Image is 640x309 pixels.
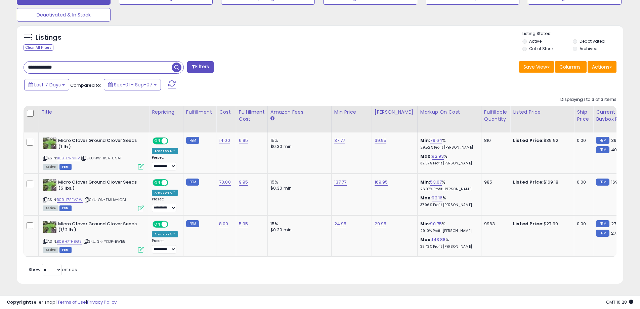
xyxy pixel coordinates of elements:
label: Archived [580,46,598,51]
div: 15% [270,179,326,185]
div: % [420,237,476,249]
div: 15% [270,138,326,144]
span: All listings currently available for purchase on Amazon [43,164,58,170]
a: 9.95 [239,179,248,186]
b: Max: [420,236,432,243]
div: ASIN: [43,138,144,169]
span: Compared to: [70,82,101,88]
div: Fulfillment Cost [239,109,265,123]
span: ON [153,138,162,144]
a: 92.93 [432,153,444,160]
small: FBM [186,220,199,227]
a: 6.95 [239,137,248,144]
b: Micro Clover Ground Clover Seeds (1/2 lb.) [58,221,140,235]
button: Sep-01 - Sep-07 [104,79,161,90]
div: % [420,179,476,192]
a: B09H7TH9G3 [57,239,82,244]
button: Columns [555,61,587,73]
div: Fulfillment [186,109,213,116]
div: % [420,195,476,207]
div: $39.92 [513,138,569,144]
p: 38.43% Profit [PERSON_NAME] [420,244,476,249]
img: 316MkVZc6TL._SL40_.jpg [43,138,56,149]
a: 14.00 [219,137,230,144]
div: Markup on Cost [420,109,478,116]
span: OFF [167,138,178,144]
th: The percentage added to the cost of goods (COGS) that forms the calculator for Min & Max prices. [417,106,481,132]
span: | SKU: ON-FMHA-ICEJ [84,197,126,202]
label: Out of Stock [529,46,554,51]
span: 40.95 [611,147,624,153]
div: ASIN: [43,221,144,252]
div: Amazon AI * [152,231,178,237]
button: Last 7 Days [24,79,69,90]
div: ASIN: [43,179,144,210]
p: 29.10% Profit [PERSON_NAME] [420,229,476,233]
b: Micro Clover Ground Clover Seeds (5 lbs.) [58,179,140,193]
label: Deactivated [580,38,605,44]
div: Preset: [152,239,178,254]
div: Ship Price [577,109,590,123]
div: 15% [270,221,326,227]
div: $0.30 min [270,185,326,191]
div: Fulfillable Quantity [484,109,507,123]
span: 39.92 [611,137,623,144]
b: Listed Price: [513,137,544,144]
span: 27.77 [611,221,622,227]
div: Cost [219,109,233,116]
a: 79.64 [430,137,442,144]
img: 316MkVZc6TL._SL40_.jpg [43,179,56,191]
label: Active [529,38,542,44]
span: FBM [59,247,72,253]
span: All listings currently available for purchase on Amazon [43,247,58,253]
div: 0.00 [577,221,588,227]
button: Save View [519,61,554,73]
div: Preset: [152,155,178,170]
a: B09H7RN1FV [57,155,80,161]
a: 169.95 [375,179,388,186]
b: Max: [420,153,432,159]
p: Listing States: [522,31,623,37]
span: OFF [167,221,178,227]
span: Last 7 Days [34,81,61,88]
img: 316MkVZc6TL._SL40_.jpg [43,221,56,233]
div: 810 [484,138,505,144]
a: Privacy Policy [87,299,117,305]
div: $0.30 min [270,227,326,233]
a: 39.95 [375,137,387,144]
b: Min: [420,221,430,227]
span: Columns [559,64,581,70]
span: | SKU: SK-YKDP-BWE5 [83,239,125,244]
button: Deactivated & In Stock [17,8,111,22]
div: 985 [484,179,505,185]
a: 70.00 [219,179,231,186]
strong: Copyright [7,299,31,305]
span: Sep-01 - Sep-07 [114,81,153,88]
span: 27.9 [611,230,620,236]
span: | SKU: JW-I1SA-09AT [81,155,122,161]
b: Min: [420,137,430,144]
b: Max: [420,195,432,201]
div: Listed Price [513,109,571,116]
div: seller snap | | [7,299,117,306]
span: Show: entries [29,266,77,273]
a: 92.16 [432,195,442,201]
b: Listed Price: [513,179,544,185]
a: 24.95 [334,221,347,227]
div: $169.18 [513,179,569,185]
div: % [420,153,476,166]
small: Amazon Fees. [270,116,274,122]
span: ON [153,221,162,227]
a: 137.77 [334,179,347,186]
a: 5.95 [239,221,248,227]
div: $0.30 min [270,144,326,150]
span: All listings currently available for purchase on Amazon [43,205,58,211]
span: FBM [59,164,72,170]
div: 0.00 [577,179,588,185]
div: [PERSON_NAME] [375,109,415,116]
a: 8.00 [219,221,228,227]
h5: Listings [36,33,61,42]
p: 26.97% Profit [PERSON_NAME] [420,187,476,192]
a: 90.75 [430,221,442,227]
div: Amazon AI * [152,148,178,154]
